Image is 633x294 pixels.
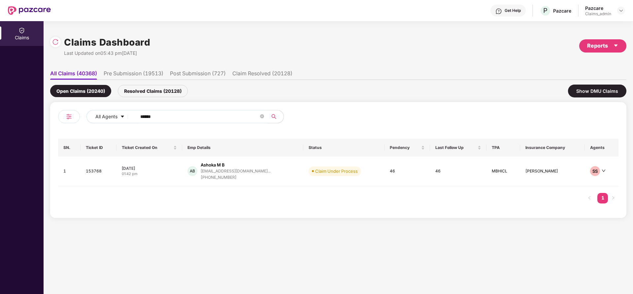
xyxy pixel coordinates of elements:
[303,139,384,157] th: Status
[122,171,177,177] div: 01:42 pm
[430,157,486,186] td: 46
[118,85,188,97] div: Resolved Claims (20128)
[585,11,611,17] div: Claims_admin
[520,139,585,157] th: Insurance Company
[201,174,271,181] div: [PHONE_NUMBER]
[117,139,183,157] th: Ticket Created On
[486,157,520,186] td: MBHICL
[260,114,264,120] span: close-circle
[553,8,571,14] div: Pazcare
[315,168,358,174] div: Claim Under Process
[64,35,150,50] h1: Claims Dashboard
[86,110,139,123] button: All Agentscaret-down
[50,70,97,80] li: All Claims (40368)
[201,169,271,173] div: [EMAIL_ADDRESS][DOMAIN_NAME]...
[384,157,430,186] td: 46
[95,113,117,120] span: All Agents
[613,43,618,48] span: caret-down
[8,6,51,15] img: New Pazcare Logo
[81,157,116,186] td: 153768
[50,85,111,97] div: Open Claims (20240)
[120,114,125,120] span: caret-down
[430,139,486,157] th: Last Follow Up
[81,139,116,157] th: Ticket ID
[58,157,81,186] td: 1
[520,157,585,186] td: [PERSON_NAME]
[590,166,600,176] div: SS
[18,27,25,34] img: svg+xml;base64,PHN2ZyBpZD0iQ2xhaW0iIHhtbG5zPSJodHRwOi8vd3d3LnczLm9yZy8yMDAwL3N2ZyIgd2lkdGg9IjIwIi...
[65,113,73,121] img: svg+xml;base64,PHN2ZyB4bWxucz0iaHR0cDovL3d3dy53My5vcmcvMjAwMC9zdmciIHdpZHRoPSIyNCIgaGVpZ2h0PSIyNC...
[384,139,430,157] th: Pendency
[58,139,81,157] th: SN.
[182,139,303,157] th: Emp Details
[260,114,264,118] span: close-circle
[170,70,226,80] li: Post Submission (727)
[608,193,618,203] li: Next Page
[611,196,615,200] span: right
[602,169,606,173] span: down
[187,166,197,176] div: AB
[390,145,420,150] span: Pendency
[122,145,172,150] span: Ticket Created On
[585,5,611,11] div: Pazcare
[201,162,225,168] div: Ashoka M B
[543,7,548,15] span: P
[232,70,292,80] li: Claim Resolved (20128)
[585,139,618,157] th: Agents
[104,70,163,80] li: Pre Submission (19513)
[505,8,521,13] div: Get Help
[584,193,595,203] button: left
[608,193,618,203] button: right
[618,8,624,13] img: svg+xml;base64,PHN2ZyBpZD0iRHJvcGRvd24tMzJ4MzIiIHhtbG5zPSJodHRwOi8vd3d3LnczLm9yZy8yMDAwL3N2ZyIgd2...
[568,85,626,97] div: Show DMU Claims
[597,193,608,203] a: 1
[587,42,618,50] div: Reports
[64,50,150,57] div: Last Updated on 05:43 pm[DATE]
[486,139,520,157] th: TPA
[267,110,284,123] button: search
[267,114,280,119] span: search
[435,145,476,150] span: Last Follow Up
[587,196,591,200] span: left
[584,193,595,203] li: Previous Page
[495,8,502,15] img: svg+xml;base64,PHN2ZyBpZD0iSGVscC0zMngzMiIgeG1sbnM9Imh0dHA6Ly93d3cudzMub3JnLzIwMDAvc3ZnIiB3aWR0aD...
[122,165,177,171] div: [DATE]
[52,39,59,45] img: svg+xml;base64,PHN2ZyBpZD0iUmVsb2FkLTMyeDMyIiB4bWxucz0iaHR0cDovL3d3dy53My5vcmcvMjAwMC9zdmciIHdpZH...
